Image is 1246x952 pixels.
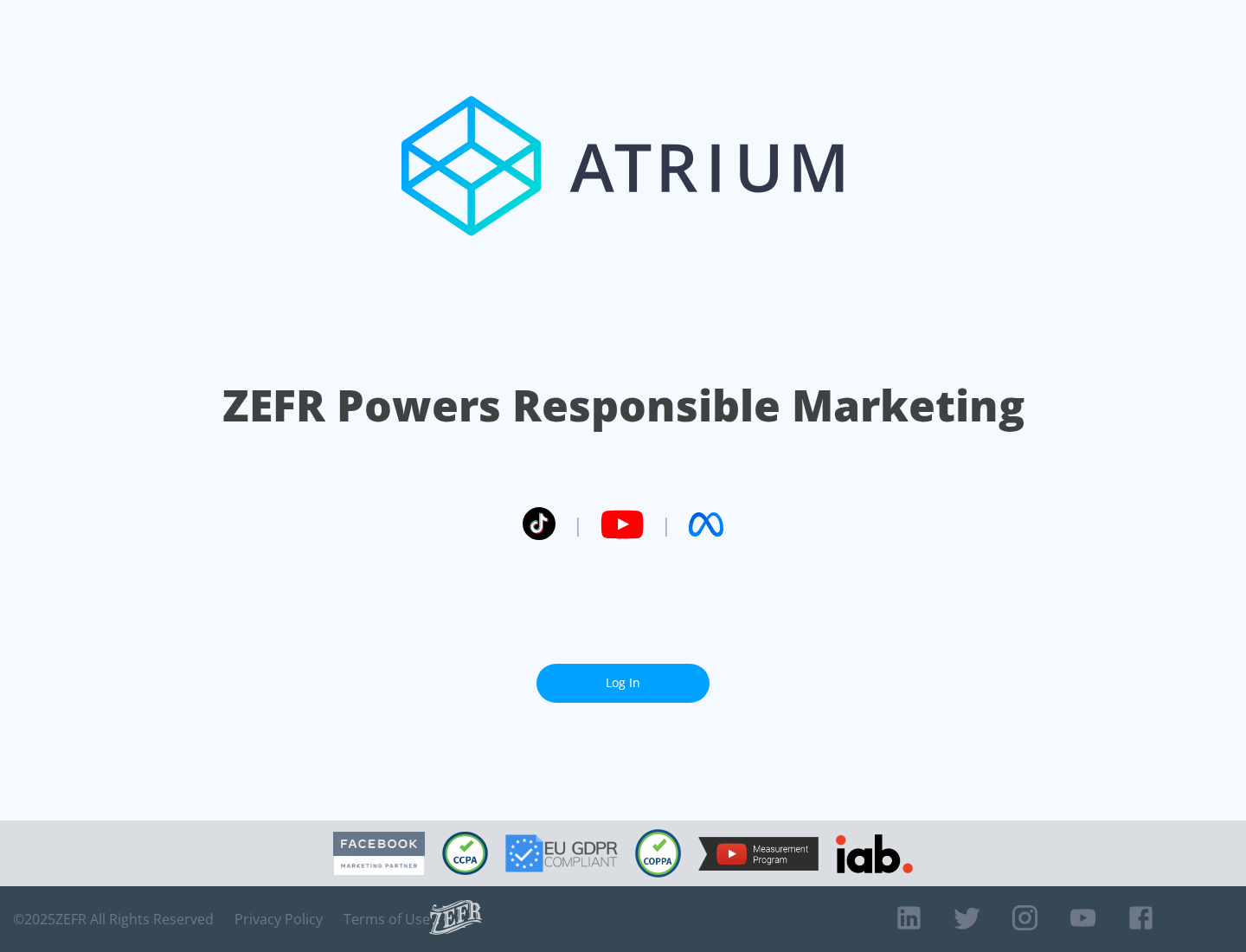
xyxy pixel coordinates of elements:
h1: ZEFR Powers Responsible Marketing [222,376,1024,435]
span: | [573,511,583,537]
a: Privacy Policy [234,910,323,928]
img: IAB [836,834,913,873]
span: © 2025 ZEFR All Rights Reserved [13,910,214,928]
img: COPPA Compliant [635,829,681,878]
img: YouTube Measurement Program [698,837,819,871]
span: | [661,511,671,537]
img: GDPR Compliant [505,834,618,872]
img: CCPA Compliant [442,832,488,875]
img: Facebook Marketing Partner [333,832,425,876]
a: Terms of Use [344,910,430,928]
a: Log In [536,664,710,703]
